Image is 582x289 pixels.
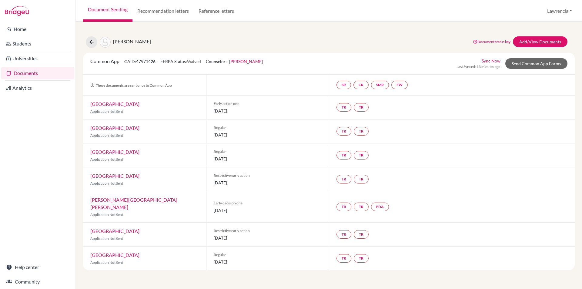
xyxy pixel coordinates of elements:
a: Document status key [473,39,510,44]
span: Last Synced: 13 minutes ago [457,64,500,69]
a: TR [354,230,369,239]
span: Application Not Sent [90,109,123,114]
a: [PERSON_NAME][GEOGRAPHIC_DATA][PERSON_NAME] [90,197,177,210]
span: Application Not Sent [90,260,123,265]
a: Analytics [1,82,74,94]
span: [DATE] [214,108,322,114]
span: Regular [214,125,322,130]
span: Application Not Sent [90,212,123,217]
span: Regular [214,252,322,257]
a: [GEOGRAPHIC_DATA] [90,228,139,234]
span: CAID: 47971426 [124,59,156,64]
a: TR [354,127,369,136]
a: SMR [371,81,389,89]
a: Add/View Documents [513,36,567,47]
a: Documents [1,67,74,79]
span: [DATE] [214,259,322,265]
a: [GEOGRAPHIC_DATA] [90,149,139,155]
span: Regular [214,149,322,154]
span: Application Not Sent [90,157,123,162]
a: TR [336,103,351,112]
a: FW [391,81,408,89]
a: TR [354,203,369,211]
a: Universities [1,52,74,65]
a: [GEOGRAPHIC_DATA] [90,125,139,131]
a: [GEOGRAPHIC_DATA] [90,173,139,179]
a: TR [336,203,351,211]
span: These documents are sent once to Common App [90,83,172,88]
a: Students [1,38,74,50]
a: TR [354,103,369,112]
a: Sync Now [482,58,500,64]
span: [DATE] [214,156,322,162]
span: [DATE] [214,207,322,213]
a: TR [336,127,351,136]
a: Community [1,276,74,288]
a: TR [354,151,369,160]
span: Restrictive early action [214,228,322,234]
span: Early decision one [214,200,322,206]
span: Application Not Sent [90,236,123,241]
a: TR [354,175,369,183]
span: FERPA Status: [160,59,201,64]
a: EDA [371,203,389,211]
a: [PERSON_NAME] [229,59,263,64]
a: [GEOGRAPHIC_DATA] [90,252,139,258]
a: [GEOGRAPHIC_DATA] [90,101,139,107]
span: [DATE] [214,180,322,186]
a: Home [1,23,74,35]
a: TR [336,151,351,160]
span: Application Not Sent [90,133,123,138]
a: TR [336,254,351,263]
a: SR [336,81,351,89]
img: Bridge-U [5,6,29,16]
span: [DATE] [214,235,322,241]
span: Early action one [214,101,322,106]
span: Restrictive early action [214,173,322,178]
a: TR [336,230,351,239]
a: Send Common App Forms [505,58,567,69]
span: Common App [90,58,119,64]
a: TR [354,254,369,263]
a: CR [353,81,369,89]
a: Help center [1,261,74,273]
span: [PERSON_NAME] [113,39,151,44]
span: [DATE] [214,132,322,138]
span: Application Not Sent [90,181,123,186]
a: TR [336,175,351,183]
span: Waived [187,59,201,64]
span: Counselor: [206,59,263,64]
button: Lawrencia [544,5,575,17]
